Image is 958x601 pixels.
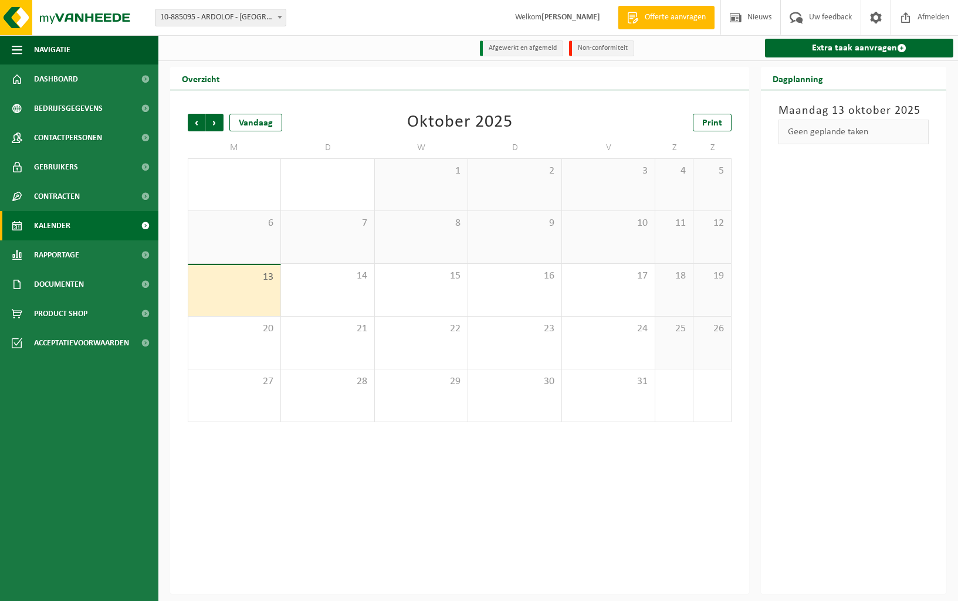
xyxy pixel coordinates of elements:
span: 21 [287,322,368,335]
span: 20 [194,322,275,335]
span: 4 [661,165,687,178]
span: 17 [568,270,649,283]
span: Print [702,118,722,128]
span: 8 [381,217,462,230]
span: 10 [568,217,649,230]
td: Z [655,137,693,158]
span: 19 [699,270,725,283]
span: Navigatie [34,35,70,64]
li: Non-conformiteit [569,40,634,56]
span: 11 [661,217,687,230]
span: 14 [287,270,368,283]
span: 3 [568,165,649,178]
span: Offerte aanvragen [642,12,709,23]
div: Oktober 2025 [407,114,513,131]
span: 23 [474,322,555,335]
span: 28 [287,375,368,388]
span: Bedrijfsgegevens [34,94,103,123]
span: 15 [381,270,462,283]
div: Geen geplande taken [778,120,929,144]
span: Volgende [206,114,224,131]
span: Vorige [188,114,205,131]
span: Kalender [34,211,70,240]
span: 6 [194,217,275,230]
span: 12 [699,217,725,230]
span: Contracten [34,182,80,211]
span: Documenten [34,270,84,299]
span: 27 [194,375,275,388]
span: 22 [381,322,462,335]
span: Acceptatievoorwaarden [34,328,129,358]
td: V [562,137,655,158]
span: Contactpersonen [34,123,102,152]
span: 26 [699,322,725,335]
span: 10-885095 - ARDOLOF - ARDOOIE [155,9,286,26]
span: 24 [568,322,649,335]
td: W [375,137,468,158]
td: D [281,137,374,158]
span: 1 [381,165,462,178]
span: 25 [661,322,687,335]
span: 29 [381,375,462,388]
span: 16 [474,270,555,283]
a: Offerte aanvragen [618,6,715,29]
strong: [PERSON_NAME] [541,13,600,22]
span: 5 [699,165,725,178]
a: Extra taak aanvragen [765,39,953,57]
span: 30 [474,375,555,388]
td: Z [693,137,732,158]
span: 31 [568,375,649,388]
span: Rapportage [34,240,79,270]
span: 9 [474,217,555,230]
div: Vandaag [229,114,282,131]
td: M [188,137,281,158]
span: 7 [287,217,368,230]
span: Gebruikers [34,152,78,182]
span: 2 [474,165,555,178]
span: Dashboard [34,64,78,94]
h2: Dagplanning [761,67,835,90]
h2: Overzicht [170,67,232,90]
td: D [468,137,561,158]
a: Print [693,114,732,131]
li: Afgewerkt en afgemeld [480,40,563,56]
span: Product Shop [34,299,87,328]
h3: Maandag 13 oktober 2025 [778,102,929,120]
span: 13 [194,271,275,284]
span: 18 [661,270,687,283]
